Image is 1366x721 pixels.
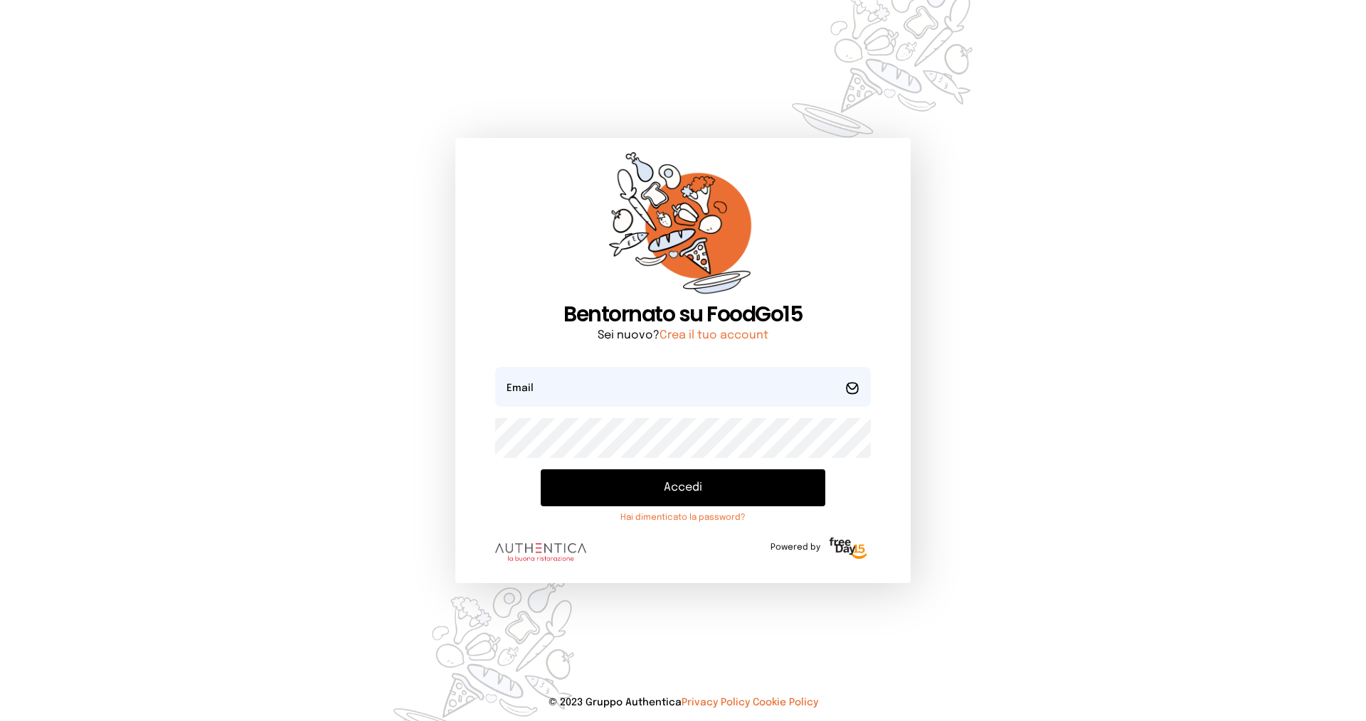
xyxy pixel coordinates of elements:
[23,695,1343,710] p: © 2023 Gruppo Authentica
[495,327,871,344] p: Sei nuovo?
[660,329,768,341] a: Crea il tuo account
[541,512,825,523] a: Hai dimenticato la password?
[609,152,757,302] img: sticker-orange.65babaf.png
[753,698,818,707] a: Cookie Policy
[495,301,871,327] h1: Bentornato su FoodGo15
[682,698,750,707] a: Privacy Policy
[771,542,820,553] span: Powered by
[826,535,871,563] img: logo-freeday.3e08031.png
[495,543,586,562] img: logo.8f33a47.png
[541,469,825,506] button: Accedi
